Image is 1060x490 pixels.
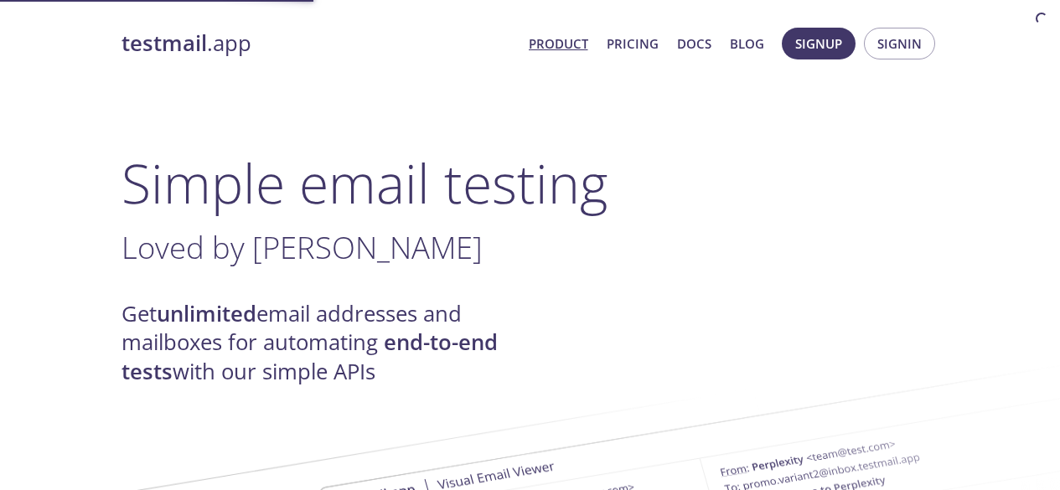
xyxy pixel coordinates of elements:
[607,33,659,54] a: Pricing
[122,300,530,386] h4: Get email addresses and mailboxes for automating with our simple APIs
[122,328,498,385] strong: end-to-end tests
[877,33,922,54] span: Signin
[864,28,935,59] button: Signin
[122,28,207,58] strong: testmail
[782,28,856,59] button: Signup
[730,33,764,54] a: Blog
[122,29,515,58] a: testmail.app
[157,299,256,328] strong: unlimited
[122,226,483,268] span: Loved by [PERSON_NAME]
[122,151,939,215] h1: Simple email testing
[529,33,588,54] a: Product
[795,33,842,54] span: Signup
[677,33,711,54] a: Docs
